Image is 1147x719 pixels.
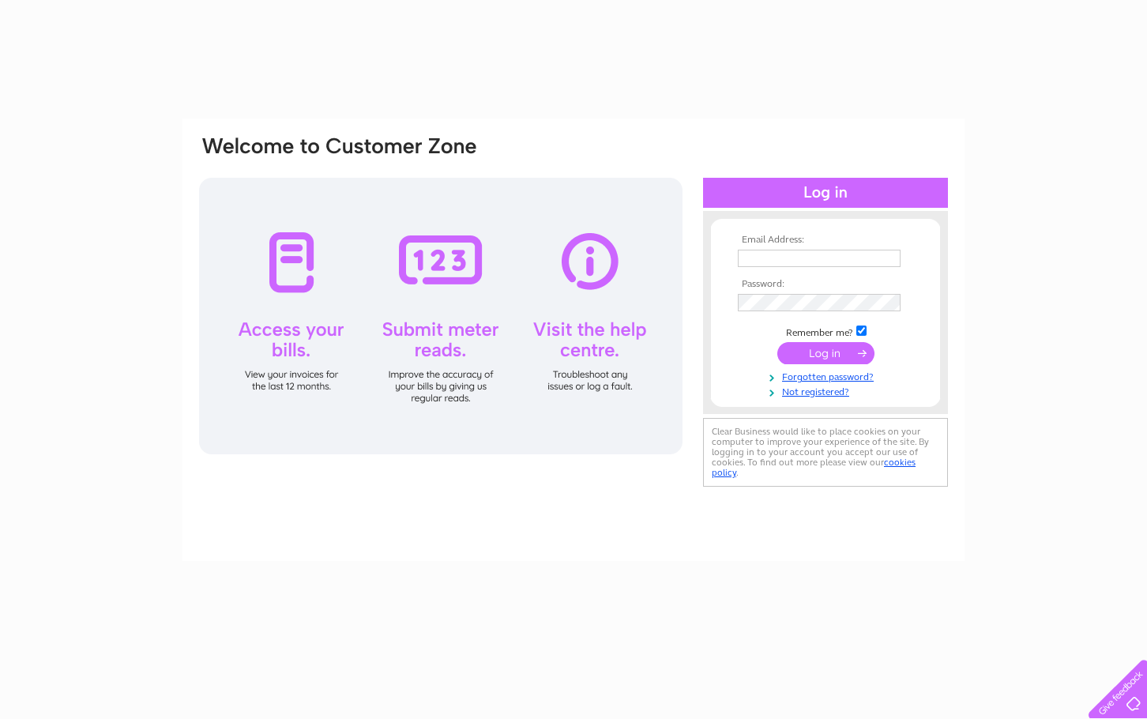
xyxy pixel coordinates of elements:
td: Remember me? [734,323,917,339]
input: Submit [777,342,874,364]
th: Password: [734,279,917,290]
a: Not registered? [738,383,917,398]
div: Clear Business would like to place cookies on your computer to improve your experience of the sit... [703,418,948,487]
a: cookies policy [712,457,916,478]
th: Email Address: [734,235,917,246]
a: Forgotten password? [738,368,917,383]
